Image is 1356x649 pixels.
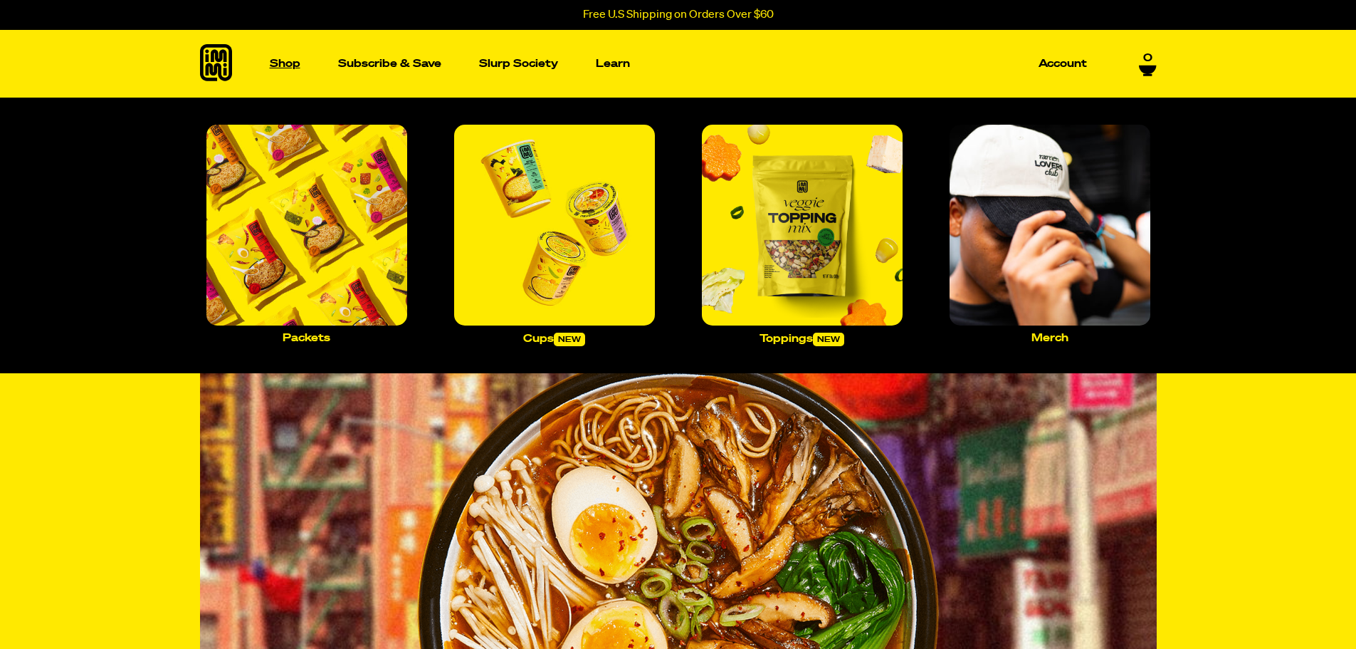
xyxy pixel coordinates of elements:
[448,119,661,352] a: Cupsnew
[206,125,407,326] img: Packets_large.jpg
[590,30,636,98] a: Learn
[1033,53,1093,75] a: Account
[760,333,844,346] p: Toppings
[1039,58,1087,69] p: Account
[473,53,564,75] a: Slurp Society
[583,9,774,21] p: Free U.S Shipping on Orders Over $60
[332,53,447,75] a: Subscribe & Save
[944,119,1156,349] a: Merch
[596,58,630,69] p: Learn
[696,119,908,352] a: Toppingsnew
[270,58,300,69] p: Shop
[283,333,330,343] p: Packets
[264,30,1093,98] nav: Main navigation
[523,333,585,346] p: Cups
[1139,47,1157,71] a: 0
[201,119,413,349] a: Packets
[1143,47,1152,60] span: 0
[338,58,441,69] p: Subscribe & Save
[702,125,903,326] img: toppings.png
[264,30,306,98] a: Shop
[454,125,655,326] img: Cups_large.jpg
[950,125,1150,326] img: Merch_large.jpg
[554,333,585,346] span: new
[1031,333,1068,343] p: Merch
[813,333,844,346] span: new
[479,58,558,69] p: Slurp Society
